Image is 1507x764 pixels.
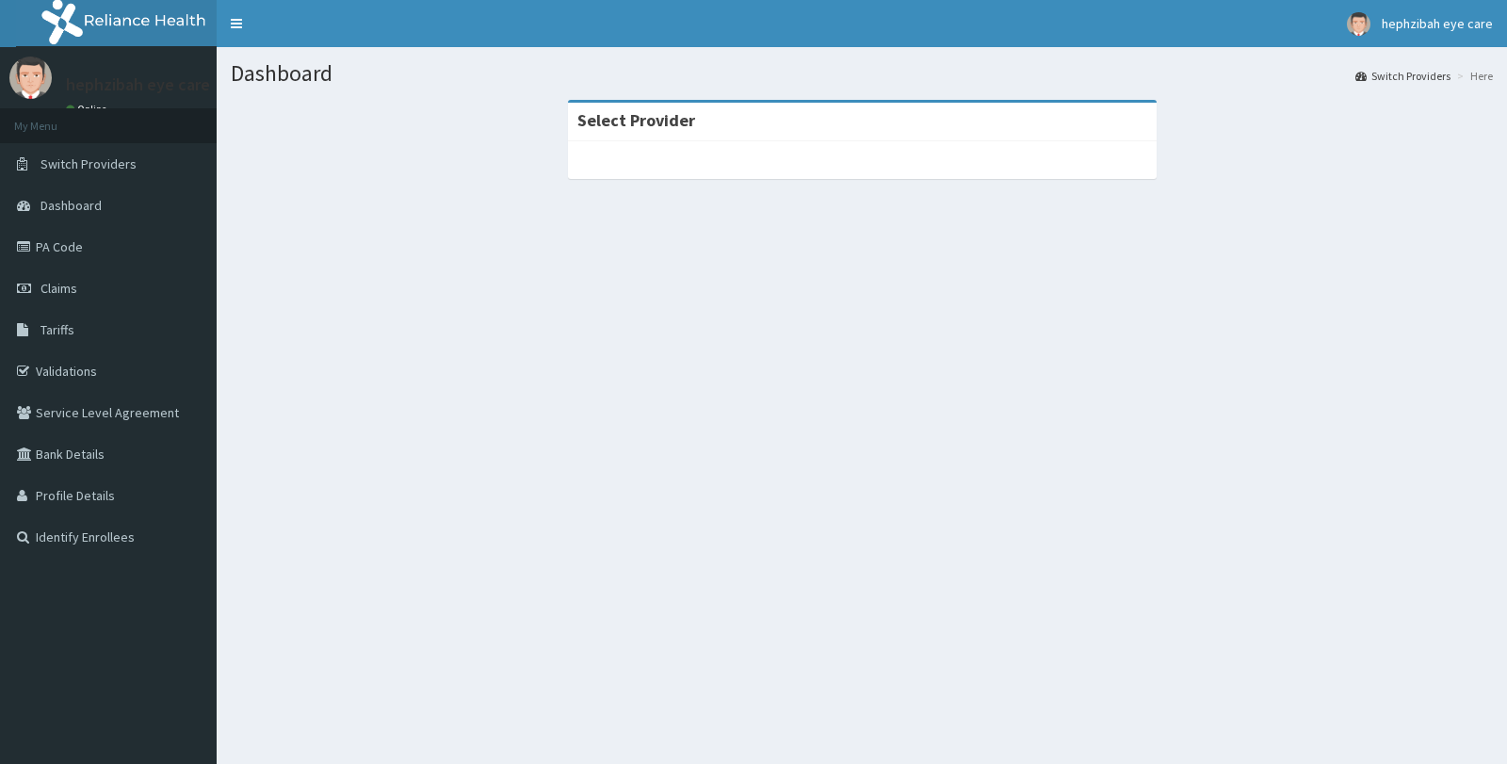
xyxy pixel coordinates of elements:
[1355,68,1450,84] a: Switch Providers
[41,197,102,214] span: Dashboard
[1452,68,1493,84] li: Here
[66,76,210,93] p: hephzibah eye care
[66,103,111,116] a: Online
[1382,15,1493,32] span: hephzibah eye care
[41,321,74,338] span: Tariffs
[231,61,1493,86] h1: Dashboard
[1347,12,1370,36] img: User Image
[9,57,52,99] img: User Image
[41,280,77,297] span: Claims
[577,109,695,131] strong: Select Provider
[41,155,137,172] span: Switch Providers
